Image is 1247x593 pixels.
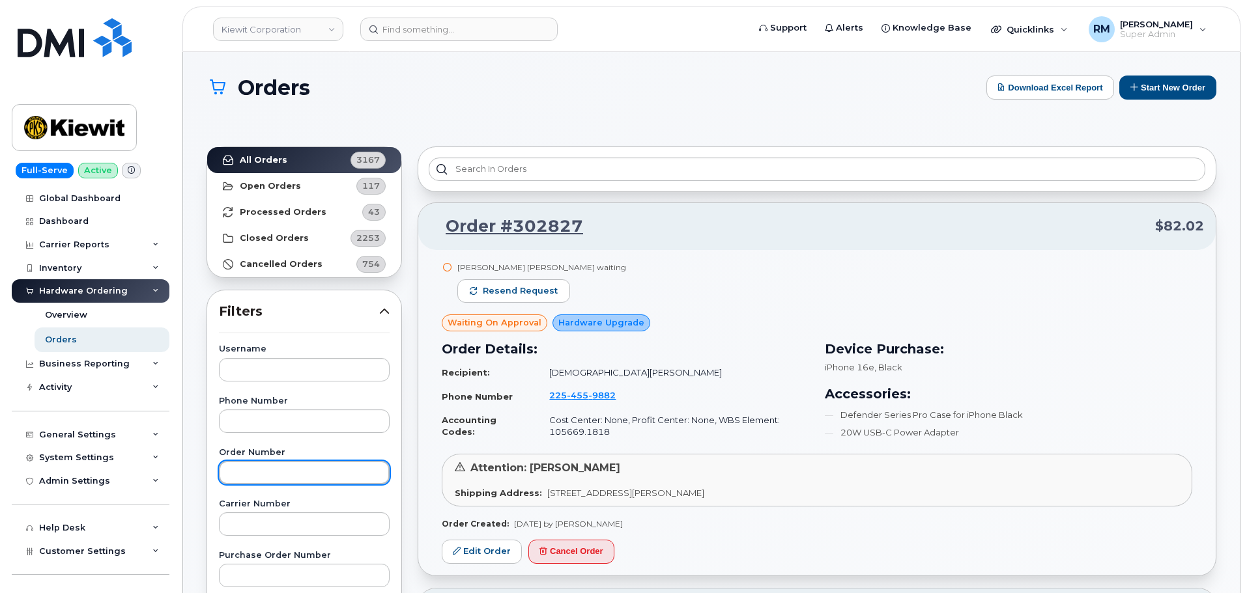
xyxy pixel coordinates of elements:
[240,181,301,191] strong: Open Orders
[528,540,614,564] button: Cancel Order
[1190,536,1237,583] iframe: Messenger Launcher
[470,462,620,474] span: Attention: [PERSON_NAME]
[429,158,1205,181] input: Search in orders
[207,225,401,251] a: Closed Orders2253
[207,173,401,199] a: Open Orders117
[442,367,490,378] strong: Recipient:
[1155,217,1204,236] span: $82.02
[219,345,390,353] label: Username
[207,147,401,173] a: All Orders3167
[448,316,541,329] span: Waiting On Approval
[457,262,626,273] div: [PERSON_NAME] [PERSON_NAME] waiting
[588,390,616,400] span: 9882
[549,390,616,400] span: 225
[483,285,558,297] span: Resend request
[442,415,496,437] strong: Accounting Codes:
[558,316,644,329] span: Hardware Upgrade
[825,362,874,372] span: iPhone 16e
[986,76,1114,100] button: Download Excel Report
[238,76,310,99] span: Orders
[825,426,1192,439] li: 20W USB-C Power Adapter
[240,259,322,269] strong: Cancelled Orders
[567,390,588,400] span: 455
[455,488,542,498] strong: Shipping Address:
[219,448,390,457] label: Order Number
[1119,76,1216,100] button: Start New Order
[457,279,570,303] button: Resend request
[356,154,380,166] span: 3167
[240,207,326,217] strong: Processed Orders
[219,397,390,406] label: Phone Number
[356,232,380,244] span: 2253
[207,251,401,277] a: Cancelled Orders754
[362,258,380,270] span: 754
[442,339,809,359] h3: Order Details:
[368,206,380,218] span: 43
[874,362,902,372] span: , Black
[825,339,1192,359] h3: Device Purchase:
[442,391,513,402] strong: Phone Number
[547,488,704,498] span: [STREET_ADDRESS][PERSON_NAME]
[219,551,390,560] label: Purchase Order Number
[207,199,401,225] a: Processed Orders43
[549,390,631,400] a: 2254559882
[442,540,522,564] a: Edit Order
[514,519,623,529] span: [DATE] by [PERSON_NAME]
[537,409,809,443] td: Cost Center: None, Profit Center: None, WBS Element: 105669.1818
[219,302,379,321] span: Filters
[240,155,287,165] strong: All Orders
[825,384,1192,404] h3: Accessories:
[240,233,309,243] strong: Closed Orders
[362,180,380,192] span: 117
[219,500,390,508] label: Carrier Number
[537,361,809,384] td: [DEMOGRAPHIC_DATA][PERSON_NAME]
[825,409,1192,421] li: Defender Series Pro Case for iPhone Black
[442,519,509,529] strong: Order Created:
[430,215,583,238] a: Order #302827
